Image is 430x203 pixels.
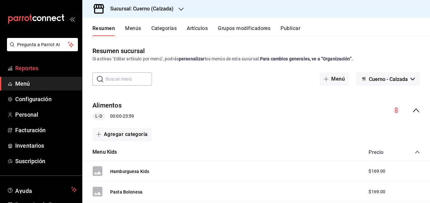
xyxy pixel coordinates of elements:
[15,95,77,103] span: Configuración
[92,25,115,36] button: Resumen
[369,168,385,175] span: $169.00
[93,113,104,120] span: L-D
[92,46,145,56] div: Resumen sucursal
[106,73,152,85] input: Buscar menú
[92,113,134,120] div: 00:00 - 23:59
[17,41,68,48] span: Pregunta a Parrot AI
[7,38,78,51] button: Pregunta a Parrot AI
[15,157,77,165] span: Suscripción
[356,72,420,86] button: Cuerno - Calzada
[15,126,77,134] span: Facturación
[105,5,174,13] h3: Sucursal: Cuerno (Calzada)
[179,56,205,61] strong: personalizar
[110,168,149,175] button: Hamburguesa Kids
[92,128,152,141] button: Agregar categoría
[70,16,75,22] button: open_drawer_menu
[369,76,408,82] span: Cuerno - Calzada
[125,25,141,36] button: Menús
[362,149,403,155] div: Precio
[218,25,270,36] button: Grupos modificadores
[15,64,77,72] span: Reportes
[110,189,142,195] button: Pasta Bolonesa
[15,141,77,150] span: Inventarios
[281,25,300,36] button: Publicar
[15,79,77,88] span: Menú
[415,150,420,155] button: collapse-category-row
[92,149,117,156] button: Menu Kids
[82,96,430,125] div: collapse-menu-row
[15,110,77,119] span: Personal
[320,72,349,86] button: Menú
[92,25,430,36] div: navigation tabs
[151,25,177,36] button: Categorías
[260,56,353,61] strong: Para cambios generales, ve a “Organización”.
[369,188,385,195] span: $169.00
[4,46,78,52] a: Pregunta a Parrot AI
[92,101,122,110] button: Alimentos
[92,56,420,62] div: Si activas ‘Editar artículo por menú’, podrás los menús de esta sucursal.
[187,25,208,36] button: Artículos
[15,186,69,194] span: Ayuda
